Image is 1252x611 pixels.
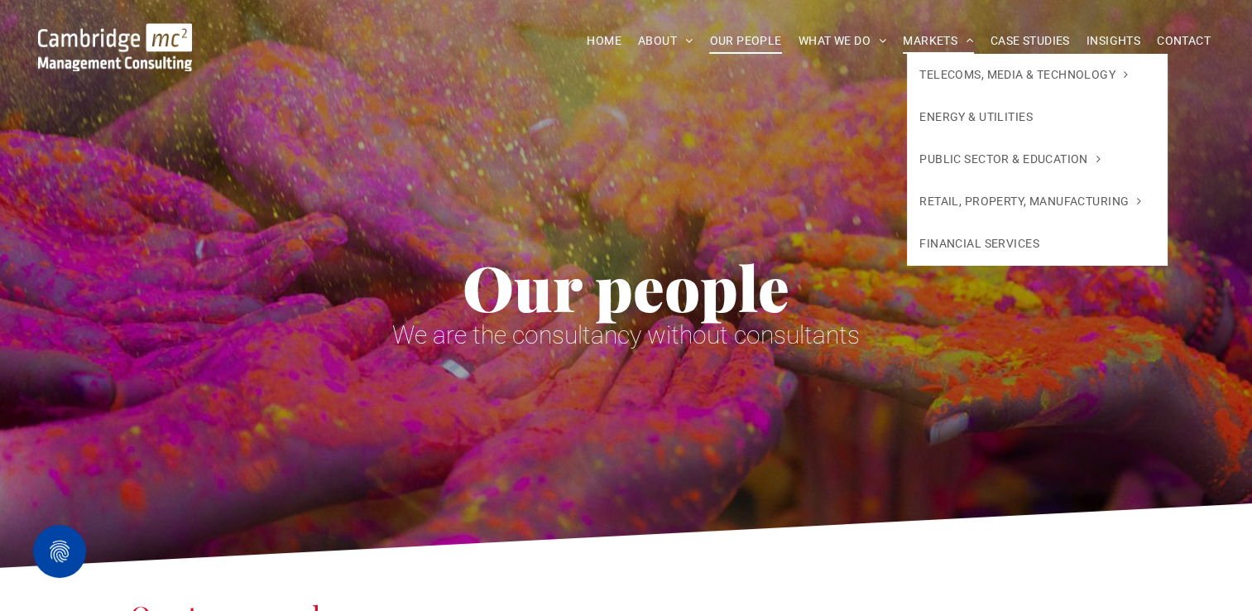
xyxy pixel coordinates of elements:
[38,26,192,43] a: Your Business Transformed | Cambridge Management Consulting
[919,193,1141,210] span: RETAIL, PROPERTY, MANUFACTURING
[919,151,1101,168] span: PUBLIC SECTOR & EDUCATION
[38,23,192,71] img: Go to Homepage
[392,320,860,349] span: We are the consultancy without consultants
[919,108,1033,126] span: ENERGY & UTILITIES
[907,138,1166,180] a: PUBLIC SECTOR & EDUCATION
[919,66,1128,84] span: TELECOMS, MEDIA & TECHNOLOGY
[907,180,1166,223] a: RETAIL, PROPERTY, MANUFACTURING
[903,28,973,54] span: MARKETS
[1078,28,1149,54] a: INSIGHTS
[919,235,1039,253] span: FINANCIAL SERVICES
[907,96,1166,138] a: ENERGY & UTILITIES
[701,28,789,54] a: OUR PEOPLE
[982,28,1078,54] a: CASE STUDIES
[895,28,981,54] a: MARKETS
[1149,28,1219,54] a: CONTACT
[578,28,630,54] a: HOME
[907,54,1166,96] a: TELECOMS, MEDIA & TECHNOLOGY
[630,28,702,54] a: ABOUT
[463,245,789,328] span: Our people
[907,223,1166,265] a: FINANCIAL SERVICES
[790,28,895,54] a: WHAT WE DO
